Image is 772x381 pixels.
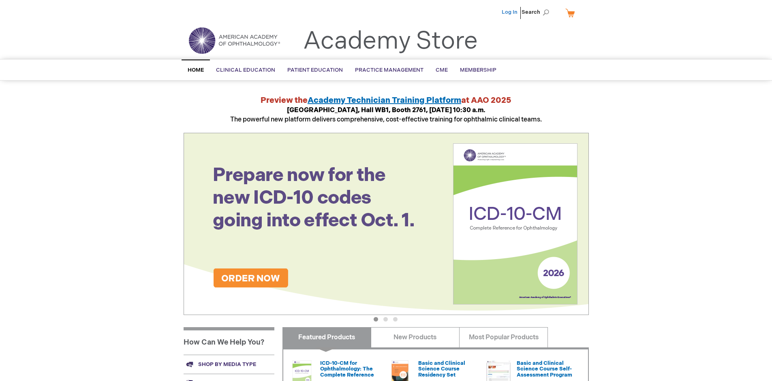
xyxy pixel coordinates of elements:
[436,67,448,73] span: CME
[230,106,542,123] span: The powerful new platform delivers comprehensive, cost-effective training for ophthalmic clinical...
[374,317,378,321] button: 1 of 3
[459,327,548,347] a: Most Popular Products
[287,106,485,114] strong: [GEOGRAPHIC_DATA], Hall WB1, Booth 2761, [DATE] 10:30 a.m.
[502,9,518,15] a: Log In
[371,327,460,347] a: New Products
[188,67,204,73] span: Home
[460,67,496,73] span: Membership
[320,360,374,378] a: ICD-10-CM for Ophthalmology: The Complete Reference
[522,4,552,20] span: Search
[355,67,423,73] span: Practice Management
[184,327,274,355] h1: How Can We Help You?
[418,360,465,378] a: Basic and Clinical Science Course Residency Set
[308,96,461,105] a: Academy Technician Training Platform
[282,327,371,347] a: Featured Products
[517,360,572,378] a: Basic and Clinical Science Course Self-Assessment Program
[261,96,511,105] strong: Preview the at AAO 2025
[303,27,478,56] a: Academy Store
[216,67,275,73] span: Clinical Education
[184,355,274,374] a: Shop by media type
[287,67,343,73] span: Patient Education
[383,317,388,321] button: 2 of 3
[393,317,398,321] button: 3 of 3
